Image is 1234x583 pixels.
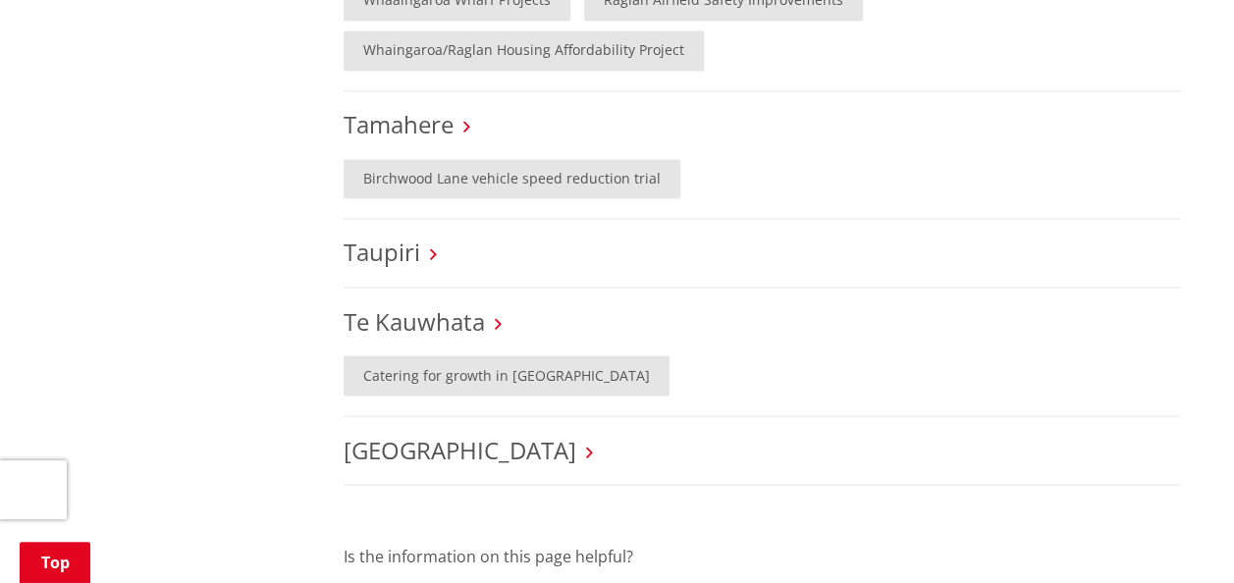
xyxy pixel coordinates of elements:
[344,304,485,337] a: Te Kauwhata
[344,236,420,268] a: Taupiri
[344,159,680,199] a: Birchwood Lane vehicle speed reduction trial
[344,30,704,71] a: Whaingaroa/Raglan Housing Affordability Project
[20,542,90,583] a: Top
[344,433,576,465] a: [GEOGRAPHIC_DATA]
[344,544,1180,567] p: Is the information on this page helpful?
[1144,501,1214,571] iframe: Messenger Launcher
[344,355,670,396] a: Catering for growth in [GEOGRAPHIC_DATA]
[344,108,454,140] a: Tamahere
